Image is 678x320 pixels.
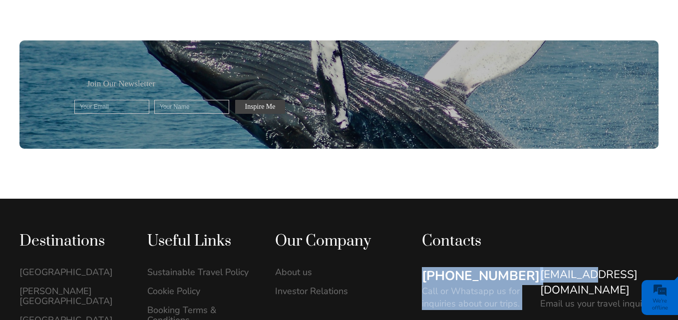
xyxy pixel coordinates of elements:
[422,232,659,251] div: Contacts
[540,298,652,310] p: Email us your travel inquiry.
[147,232,254,251] div: Useful Links
[146,249,181,262] em: Submit
[147,286,254,296] a: Cookie Policy
[19,286,126,306] a: [PERSON_NAME][GEOGRAPHIC_DATA]
[13,122,182,144] input: Enter your email address
[540,267,659,298] a: [EMAIL_ADDRESS][DOMAIN_NAME]
[235,100,285,114] input: Inspire Me
[11,51,26,66] div: Navigation go back
[67,52,183,65] div: Leave a message
[154,100,229,114] input: Your Name
[13,92,182,114] input: Enter your last name
[422,285,530,310] p: Call or Whatsapp us for inquiries about our trips.
[164,5,188,29] div: Minimize live chat window
[13,151,182,240] textarea: Type your message and click 'Submit'
[422,267,540,285] a: [PHONE_NUMBER]
[147,267,254,277] a: Sustainable Travel Policy
[275,286,382,296] a: Investor Relations
[74,100,149,114] input: Your Email
[644,298,676,312] div: We're offline
[275,232,382,251] div: Our Company
[275,267,382,277] a: About us
[19,267,126,277] a: [GEOGRAPHIC_DATA]
[19,232,126,251] div: Destinations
